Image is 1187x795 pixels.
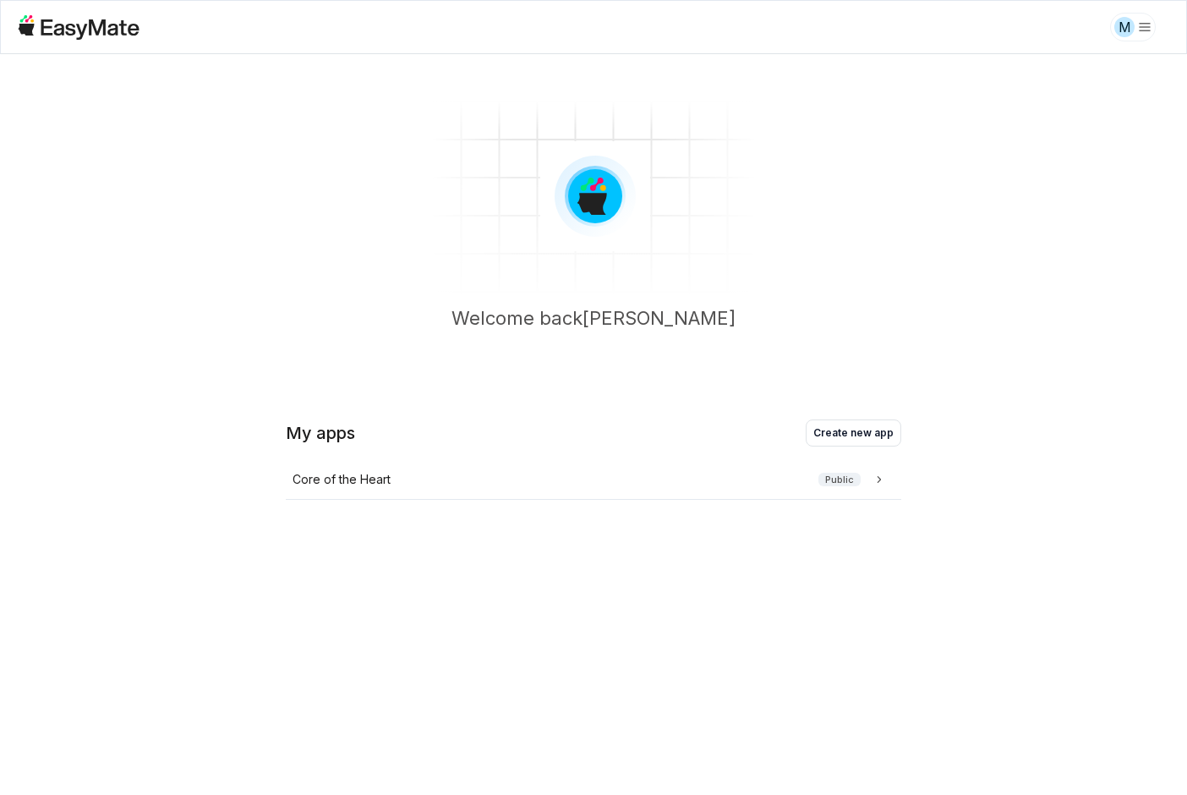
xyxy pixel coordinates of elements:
[818,473,861,487] span: Public
[286,460,901,500] a: Core of the HeartPublic
[1114,17,1135,37] div: M
[293,470,391,489] p: Core of the Heart
[806,419,901,447] button: Create new app
[451,304,736,359] p: Welcome back [PERSON_NAME]
[286,421,355,445] h2: My apps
